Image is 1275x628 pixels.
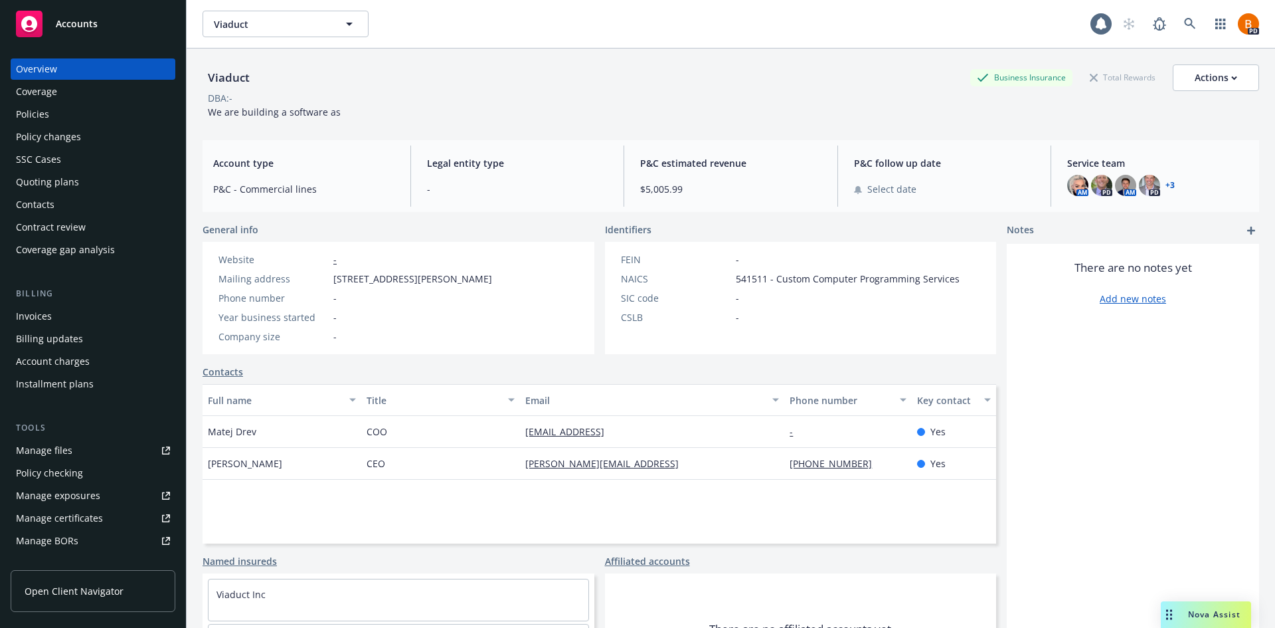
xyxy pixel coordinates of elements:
[1243,223,1259,239] a: add
[736,310,739,324] span: -
[11,373,175,395] a: Installment plans
[203,223,258,237] span: General info
[1146,11,1173,37] a: Report a Bug
[11,126,175,148] a: Policy changes
[11,104,175,125] a: Policies
[1207,11,1234,37] a: Switch app
[16,328,83,350] div: Billing updates
[213,156,394,170] span: Account type
[16,530,78,552] div: Manage BORs
[427,156,608,170] span: Legal entity type
[784,384,911,416] button: Phone number
[218,310,328,324] div: Year business started
[930,425,946,439] span: Yes
[218,253,328,266] div: Website
[1083,69,1162,86] div: Total Rewards
[11,328,175,350] a: Billing updates
[333,310,337,324] span: -
[1067,156,1248,170] span: Service team
[525,457,689,470] a: [PERSON_NAME][EMAIL_ADDRESS]
[11,463,175,484] a: Policy checking
[203,384,361,416] button: Full name
[621,310,730,324] div: CSLB
[11,81,175,102] a: Coverage
[16,58,57,80] div: Overview
[520,384,784,416] button: Email
[367,457,385,471] span: CEO
[203,69,255,86] div: Viaduct
[640,182,821,196] span: $5,005.99
[1195,65,1237,90] div: Actions
[203,554,277,568] a: Named insureds
[11,194,175,215] a: Contacts
[16,463,83,484] div: Policy checking
[11,149,175,170] a: SSC Cases
[11,421,175,435] div: Tools
[208,106,341,118] span: We are building a software as
[213,182,394,196] span: P&C - Commercial lines
[736,272,960,286] span: 541511 - Custom Computer Programming Services
[11,440,175,461] a: Manage files
[790,393,891,407] div: Phone number
[525,425,615,438] a: [EMAIL_ADDRESS]
[1074,260,1192,276] span: There are no notes yet
[1007,223,1034,239] span: Notes
[218,272,328,286] div: Mailing address
[1067,175,1088,196] img: photo
[208,425,256,439] span: Matej Drev
[333,291,337,305] span: -
[1161,601,1177,628] div: Drag to move
[11,171,175,193] a: Quoting plans
[1115,175,1136,196] img: photo
[16,239,115,261] div: Coverage gap analysis
[218,291,328,305] div: Phone number
[605,223,651,237] span: Identifiers
[970,69,1072,86] div: Business Insurance
[333,330,337,344] span: -
[525,393,764,407] div: Email
[790,457,883,470] a: [PHONE_NUMBER]
[1139,175,1160,196] img: photo
[16,194,54,215] div: Contacts
[11,217,175,238] a: Contract review
[16,81,57,102] div: Coverage
[16,351,90,372] div: Account charges
[208,393,341,407] div: Full name
[917,393,976,407] div: Key contact
[16,485,100,506] div: Manage exposures
[1177,11,1203,37] a: Search
[427,182,608,196] span: -
[854,156,1035,170] span: P&C follow up date
[11,485,175,506] a: Manage exposures
[16,126,81,148] div: Policy changes
[11,553,175,574] a: Summary of insurance
[11,58,175,80] a: Overview
[208,457,282,471] span: [PERSON_NAME]
[16,171,79,193] div: Quoting plans
[367,393,500,407] div: Title
[16,508,103,529] div: Manage certificates
[203,365,243,379] a: Contacts
[736,253,739,266] span: -
[218,330,328,344] div: Company size
[16,373,94,395] div: Installment plans
[11,239,175,261] a: Coverage gap analysis
[930,457,946,471] span: Yes
[11,508,175,529] a: Manage certificates
[16,440,72,461] div: Manage files
[367,425,387,439] span: COO
[16,306,52,327] div: Invoices
[333,253,337,266] a: -
[1091,175,1112,196] img: photo
[16,217,86,238] div: Contract review
[333,272,492,286] span: [STREET_ADDRESS][PERSON_NAME]
[605,554,690,568] a: Affiliated accounts
[208,91,232,105] div: DBA: -
[11,351,175,372] a: Account charges
[16,553,117,574] div: Summary of insurance
[361,384,520,416] button: Title
[790,425,804,438] a: -
[11,306,175,327] a: Invoices
[621,272,730,286] div: NAICS
[736,291,739,305] span: -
